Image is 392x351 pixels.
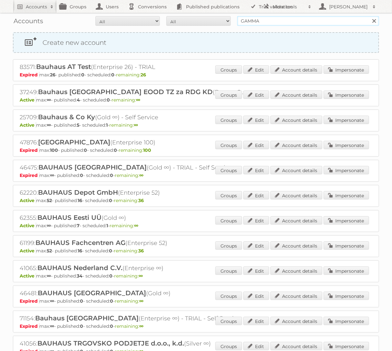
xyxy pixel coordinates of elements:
[20,248,36,254] span: Active
[215,91,242,99] a: Groups
[20,97,36,103] span: Active
[270,267,322,275] a: Account details
[47,223,51,229] strong: ∞
[77,273,83,279] strong: 34
[324,141,369,149] a: Impersonate
[215,141,242,149] a: Groups
[80,323,83,329] strong: 0
[38,113,95,121] span: Bauhaus & Co Ky
[80,172,83,178] strong: 0
[270,191,322,200] a: Account details
[20,172,372,178] p: max: - published: - scheduled: -
[20,198,372,203] p: max: - published: - scheduled: -
[243,65,269,74] a: Edit
[26,4,47,10] h2: Accounts
[324,267,369,275] a: Impersonate
[106,223,108,229] strong: 1
[139,273,143,279] strong: ∞
[38,88,213,96] span: Bauhaus [GEOGRAPHIC_DATA] EOOD TZ za RDG KD
[324,91,369,99] a: Impersonate
[36,63,91,71] span: Bauhaus AT Test
[80,298,83,304] strong: 0
[20,172,39,178] span: Expired
[324,116,369,124] a: Impersonate
[35,239,125,247] span: BAUHAUS Fachcentren AG
[84,147,87,153] strong: 0
[324,216,369,225] a: Impersonate
[243,267,269,275] a: Edit
[138,248,144,254] strong: 36
[139,172,143,178] strong: ∞
[110,223,138,229] span: remaining:
[215,292,242,300] a: Groups
[270,65,322,74] a: Account details
[38,289,146,297] span: BAUHAUS [GEOGRAPHIC_DATA]
[328,4,369,10] h2: [PERSON_NAME]
[134,223,138,229] strong: ∞
[109,122,138,128] span: remaining:
[38,163,147,171] span: BAUHAUS [GEOGRAPHIC_DATA]
[77,97,80,103] strong: 4
[110,298,113,304] strong: 0
[47,122,51,128] strong: ∞
[20,273,36,279] span: Active
[270,141,322,149] a: Account details
[20,163,245,172] h2: 46475: (Gold ∞) - TRIAL - Self Service
[243,141,269,149] a: Edit
[115,323,143,329] span: remaining:
[20,113,245,122] h2: 25709: (Gold ∞) - Self Service
[243,342,269,350] a: Edit
[114,147,117,153] strong: 0
[20,298,372,304] p: max: - published: - scheduled: -
[78,198,82,203] strong: 16
[243,191,269,200] a: Edit
[77,223,80,229] strong: 7
[35,314,139,322] span: Bauhaus [GEOGRAPHIC_DATA]
[50,172,54,178] strong: ∞
[112,97,140,103] span: remaining:
[324,191,369,200] a: Impersonate
[20,72,39,78] span: Expired
[20,214,245,222] h2: 62355: (Gold ∞)
[109,198,112,203] strong: 0
[114,248,144,254] span: remaining:
[215,267,242,275] a: Groups
[20,239,245,247] h2: 61199: (Enterprise 52)
[47,273,51,279] strong: ∞
[243,241,269,250] a: Edit
[20,339,245,348] h2: 41056: (Silver ∞)
[215,317,242,325] a: Groups
[324,166,369,174] a: Impersonate
[114,273,143,279] span: remaining:
[20,97,372,103] p: max: - published: - scheduled: -
[20,289,245,297] h2: 46481: (Gold ∞)
[324,241,369,250] a: Impersonate
[270,241,322,250] a: Account details
[273,4,305,10] h2: More tools
[47,198,52,203] strong: 52
[20,88,245,96] h2: 37249: (Bronze-2023 ∞)
[20,122,372,128] p: max: - published: - scheduled: -
[139,323,143,329] strong: ∞
[106,122,108,128] strong: 1
[243,292,269,300] a: Edit
[215,216,242,225] a: Groups
[110,323,113,329] strong: 0
[20,323,372,329] p: max: - published: - scheduled: -
[20,298,39,304] span: Expired
[270,166,322,174] a: Account details
[81,72,84,78] strong: 0
[50,147,58,153] strong: 100
[20,264,245,272] h2: 41065: (Enterprise ∞)
[109,248,112,254] strong: 0
[20,122,36,128] span: Active
[119,147,151,153] span: remaining:
[114,198,144,203] span: remaining:
[324,65,369,74] a: Impersonate
[243,91,269,99] a: Edit
[37,214,102,221] span: BAUHAUS Eesti UÜ
[215,342,242,350] a: Groups
[38,189,118,196] span: BAUHAUS Depot GmbH
[138,198,144,203] strong: 36
[109,273,113,279] strong: 0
